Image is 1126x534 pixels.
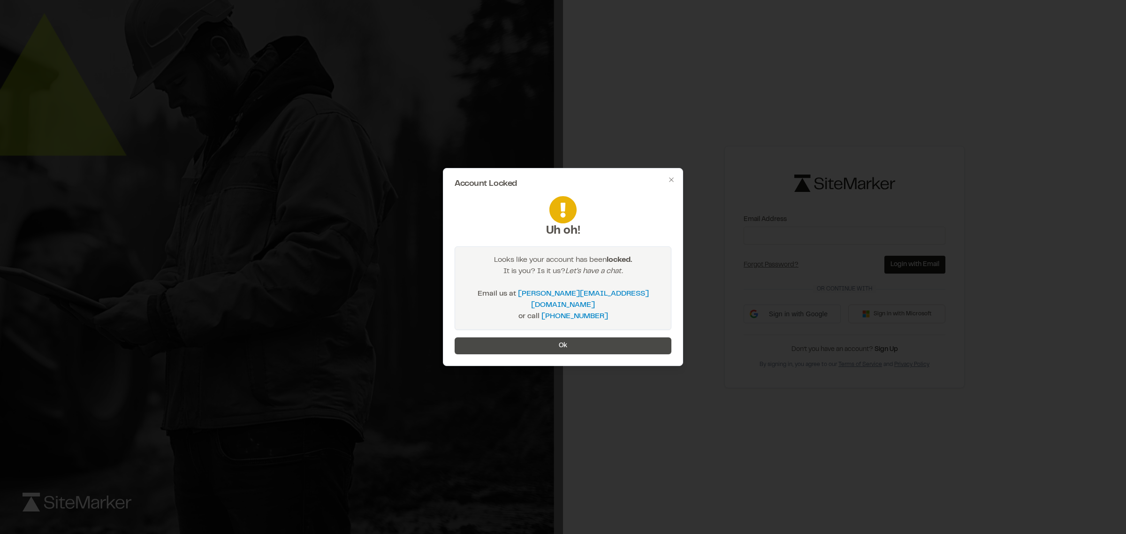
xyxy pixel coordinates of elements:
span: Email us at or call [478,290,649,320]
em: Let's have a chat. [565,268,623,275]
strong: locked. [607,257,632,263]
a: [PHONE_NUMBER] [541,313,608,320]
button: Ok [455,337,671,354]
h2: Account Locked [455,180,671,188]
p: Looks like your account has been It is you? Is it us? [455,246,671,330]
p: Uh oh! [546,224,580,239]
a: [PERSON_NAME][EMAIL_ADDRESS][DOMAIN_NAME] [518,290,649,308]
